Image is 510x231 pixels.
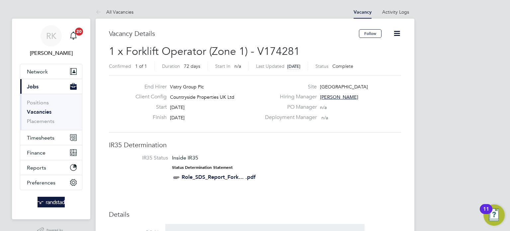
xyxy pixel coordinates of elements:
[287,63,300,69] span: [DATE]
[170,94,234,100] span: Countryside Properties UK Ltd
[261,114,317,121] label: Deployment Manager
[172,165,233,170] strong: Status Determination Statement
[256,63,285,69] label: Last Updated
[321,115,328,121] span: n/a
[234,63,241,69] span: n/a
[109,141,401,149] h3: IR35 Determination
[67,25,80,47] a: 20
[20,145,82,160] button: Finance
[320,84,368,90] span: [GEOGRAPHIC_DATA]
[20,79,82,94] button: Jobs
[27,68,48,75] span: Network
[38,197,65,207] img: randstad-logo-retina.png
[261,93,317,100] label: Hiring Manager
[96,9,133,15] a: All Vacancies
[27,150,45,156] span: Finance
[172,155,198,161] span: Inside IR35
[135,63,147,69] span: 1 of 1
[359,29,382,38] button: Follow
[354,9,372,15] a: Vacancy
[315,63,328,69] label: Status
[261,104,317,111] label: PO Manager
[75,28,83,36] span: 20
[109,45,300,58] span: 1 x Forklift Operator (Zone 1) - V174281
[20,130,82,145] button: Timesheets
[162,63,180,69] label: Duration
[20,197,82,207] a: Go to home page
[109,29,359,38] h3: Vacancy Details
[483,204,505,226] button: Open Resource Center, 11 new notifications
[130,104,167,111] label: Start
[116,155,168,162] label: IR35 Status
[215,63,230,69] label: Start In
[320,94,358,100] span: [PERSON_NAME]
[170,84,204,90] span: Vistry Group Plc
[20,160,82,175] button: Reports
[130,114,167,121] label: Finish
[382,9,409,15] a: Activity Logs
[109,63,131,69] label: Confirmed
[130,93,167,100] label: Client Config
[27,99,49,106] a: Positions
[182,174,256,180] a: Role_SDS_Report_Fork... .pdf
[184,63,200,69] span: 72 days
[483,209,489,218] div: 11
[20,49,82,57] span: Russell Kerley
[27,179,55,186] span: Preferences
[332,63,353,69] span: Complete
[20,64,82,79] button: Network
[130,83,167,90] label: End Hirer
[12,19,90,219] nav: Main navigation
[320,104,327,110] span: n/a
[20,94,82,130] div: Jobs
[170,115,185,121] span: [DATE]
[27,109,51,115] a: Vacancies
[109,210,401,219] h3: Details
[20,25,82,57] a: RK[PERSON_NAME]
[261,83,317,90] label: Site
[46,32,56,40] span: RK
[170,104,185,110] span: [DATE]
[27,165,46,171] span: Reports
[27,135,54,141] span: Timesheets
[20,175,82,190] button: Preferences
[27,118,54,124] a: Placements
[27,83,39,90] span: Jobs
